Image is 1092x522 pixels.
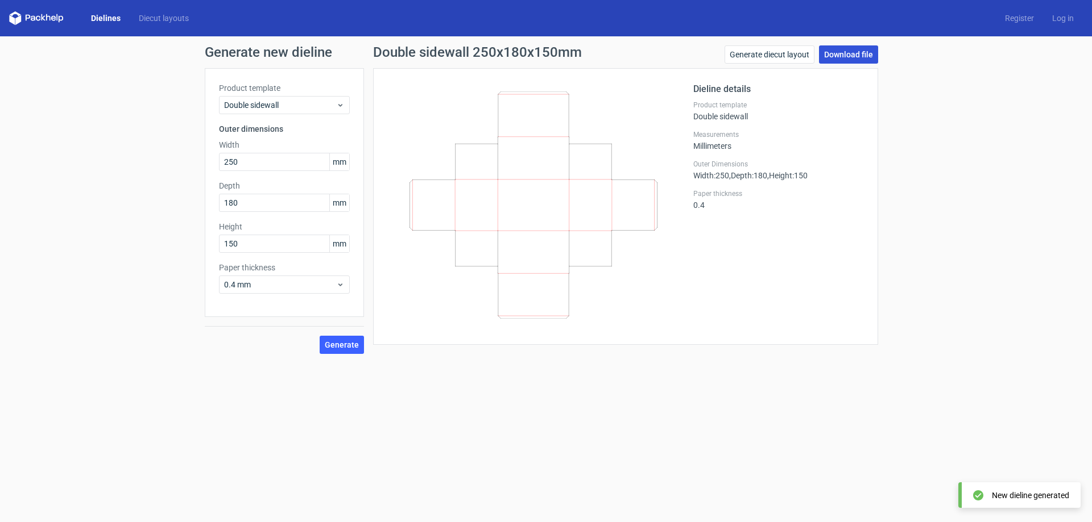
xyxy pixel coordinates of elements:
[219,123,350,135] h3: Outer dimensions
[693,101,864,110] label: Product template
[325,341,359,349] span: Generate
[693,130,864,151] div: Millimeters
[767,171,808,180] span: , Height : 150
[329,194,349,211] span: mm
[693,189,864,198] label: Paper thickness
[992,490,1069,501] div: New dieline generated
[224,279,336,290] span: 0.4 mm
[693,171,729,180] span: Width : 250
[819,45,878,64] a: Download file
[693,101,864,121] div: Double sidewall
[219,180,350,191] label: Depth
[329,153,349,170] span: mm
[725,45,814,64] a: Generate diecut layout
[224,99,336,111] span: Double sidewall
[996,12,1043,24] a: Register
[320,336,364,354] button: Generate
[729,171,767,180] span: , Depth : 180
[693,82,864,96] h2: Dieline details
[219,221,350,232] label: Height
[693,189,864,210] div: 0.4
[219,82,350,94] label: Product template
[693,130,864,139] label: Measurements
[1043,12,1083,24] a: Log in
[82,12,130,24] a: Dielines
[373,45,582,59] h1: Double sidewall 250x180x150mm
[219,139,350,151] label: Width
[205,45,887,59] h1: Generate new dieline
[219,262,350,273] label: Paper thickness
[130,12,198,24] a: Diecut layouts
[693,160,864,169] label: Outer Dimensions
[329,235,349,252] span: mm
